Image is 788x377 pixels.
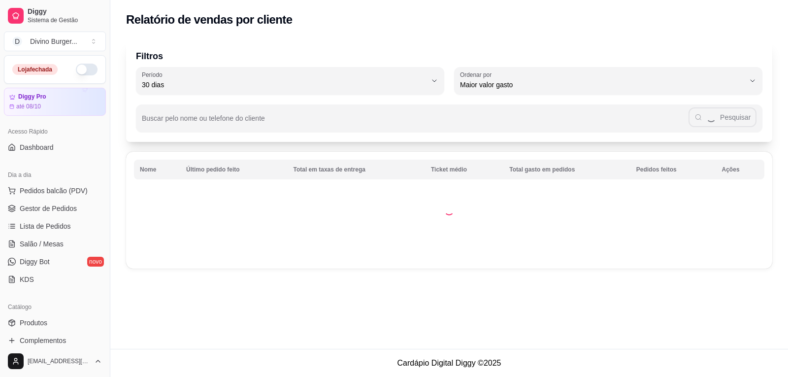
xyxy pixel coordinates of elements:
[20,221,71,231] span: Lista de Pedidos
[4,349,106,373] button: [EMAIL_ADDRESS][DOMAIN_NAME]
[142,117,689,127] input: Buscar pelo nome ou telefone do cliente
[4,88,106,116] a: Diggy Proaté 08/10
[20,318,47,328] span: Produtos
[110,349,788,377] footer: Cardápio Digital Diggy © 2025
[28,7,102,16] span: Diggy
[28,357,90,365] span: [EMAIL_ADDRESS][DOMAIN_NAME]
[20,257,50,267] span: Diggy Bot
[4,183,106,199] button: Pedidos balcão (PDV)
[460,80,745,90] span: Maior valor gasto
[4,4,106,28] a: DiggySistema de Gestão
[126,12,293,28] h2: Relatório de vendas por cliente
[30,36,77,46] div: Divino Burger ...
[12,36,22,46] span: D
[4,167,106,183] div: Dia a dia
[4,32,106,51] button: Select a team
[4,272,106,287] a: KDS
[4,124,106,139] div: Acesso Rápido
[444,206,454,215] div: Loading
[20,239,64,249] span: Salão / Mesas
[20,142,54,152] span: Dashboard
[4,299,106,315] div: Catálogo
[20,274,34,284] span: KDS
[76,64,98,75] button: Alterar Status
[28,16,102,24] span: Sistema de Gestão
[4,139,106,155] a: Dashboard
[142,70,165,79] label: Período
[20,186,88,196] span: Pedidos balcão (PDV)
[4,218,106,234] a: Lista de Pedidos
[4,236,106,252] a: Salão / Mesas
[4,254,106,270] a: Diggy Botnovo
[136,67,444,95] button: Período30 dias
[460,70,495,79] label: Ordenar por
[136,49,762,63] p: Filtros
[20,336,66,345] span: Complementos
[142,80,427,90] span: 30 dias
[16,103,41,110] article: até 08/10
[4,201,106,216] a: Gestor de Pedidos
[18,93,46,101] article: Diggy Pro
[4,333,106,348] a: Complementos
[12,64,58,75] div: Loja fechada
[20,204,77,213] span: Gestor de Pedidos
[4,315,106,331] a: Produtos
[454,67,762,95] button: Ordenar porMaior valor gasto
